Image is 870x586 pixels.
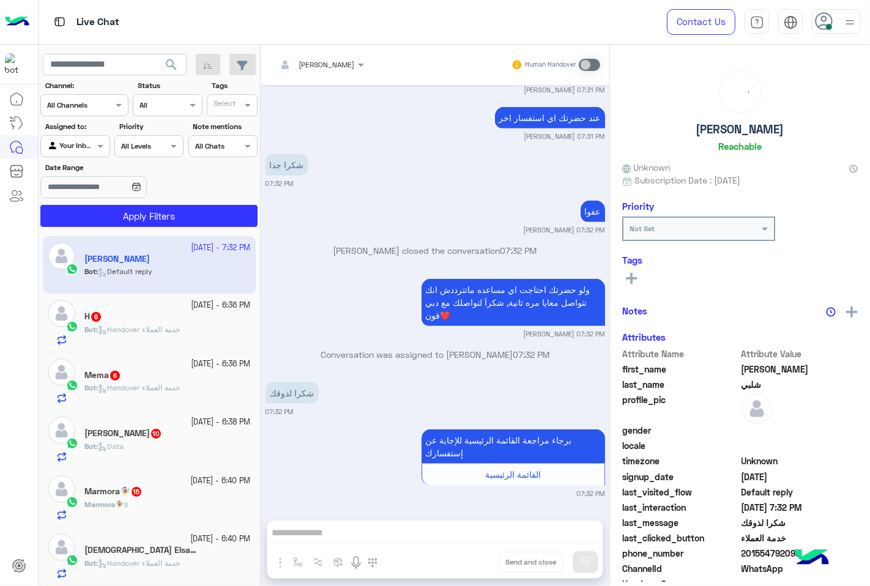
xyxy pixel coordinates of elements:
label: Status [138,80,201,91]
a: tab [745,9,769,35]
img: WhatsApp [66,321,78,333]
span: Unknown [742,454,858,467]
span: profile_pic [622,393,739,421]
span: 6 [110,371,120,380]
small: 07:32 PM [266,407,294,417]
p: 23/9/2025, 7:32 PM [422,279,605,326]
span: [PERSON_NAME] [299,60,355,69]
small: [PERSON_NAME] 07:31 PM [524,132,605,141]
span: Attribute Name [622,347,739,360]
h6: Notes [622,305,647,316]
label: Assigned to: [45,121,108,132]
span: 2 [742,562,858,575]
a: Contact Us [667,9,735,35]
img: Logo [5,9,29,35]
span: 07:32 PM [500,245,537,256]
span: 6 [91,312,101,322]
span: phone_number [622,547,739,560]
span: Bot [84,325,96,334]
label: Date Range [45,162,182,173]
button: Apply Filters [40,205,258,227]
label: Tags [212,80,256,91]
h5: Mohamed Tarek [84,428,162,439]
span: last_message [622,516,739,529]
span: Bot [84,383,96,392]
img: hulul-logo.png [790,537,833,580]
img: 1403182699927242 [5,53,27,75]
p: 23/9/2025, 7:32 PM [422,429,605,464]
span: null [742,424,858,437]
span: 07:32 PM [513,349,549,360]
span: gender [622,424,739,437]
label: Priority [119,121,182,132]
span: 2025-09-23T16:32:51.166Z [742,501,858,514]
span: شكرا لذوقك [742,516,858,529]
p: [PERSON_NAME] closed the conversation [266,244,605,257]
small: [PERSON_NAME] 07:31 PM [524,85,605,95]
img: tab [52,14,67,29]
p: Conversation was assigned to [PERSON_NAME] [266,348,605,361]
h6: Tags [622,254,858,265]
span: Bot [84,558,96,568]
span: first_name [622,363,739,376]
img: tab [750,15,764,29]
span: 2025-09-23T13:29:43.405Z [742,470,858,483]
b: : [84,325,98,334]
small: [DATE] - 6:40 PM [191,475,251,487]
p: 23/9/2025, 7:31 PM [495,107,605,128]
img: defaultAdmin.png [48,358,75,386]
small: [DATE] - 6:40 PM [191,533,251,545]
small: [DATE] - 6:36 PM [191,300,251,311]
span: عمرو [742,363,858,376]
span: ! [126,500,128,509]
p: 23/9/2025, 7:32 PM [266,154,308,176]
p: Live Chat [76,14,119,31]
button: Send and close [499,552,563,573]
h6: Reachable [718,141,762,152]
small: 07:32 PM [577,489,605,499]
span: search [164,57,179,72]
span: last_clicked_button [622,532,739,544]
h6: Attributes [622,332,666,343]
b: : [84,442,98,451]
img: WhatsApp [66,437,78,450]
span: last_visited_flow [622,486,739,499]
span: Default reply [742,486,858,499]
h5: H [84,311,102,322]
span: Attribute Value [742,347,858,360]
p: 23/9/2025, 7:32 PM [581,201,605,222]
span: Subscription Date : [DATE] [634,174,740,187]
span: شلبي [742,378,858,391]
span: Handover خدمة العملاء [98,558,180,568]
span: القائمة الرئيسية [485,469,541,480]
img: WhatsApp [66,496,78,508]
h5: [PERSON_NAME] [696,122,784,136]
span: Handover خدمة العملاء [98,383,180,392]
b: : [84,558,98,568]
span: خدمة العملاء [742,532,858,544]
h5: Mema [84,370,121,380]
span: ChannelId [622,562,739,575]
label: Note mentions [193,121,256,132]
span: Unknown [622,161,670,174]
div: loading... [723,74,758,109]
span: 201554792095 [742,547,858,560]
span: last_name [622,378,739,391]
img: defaultAdmin.png [48,417,75,444]
label: Channel: [45,80,127,91]
span: 15 [132,487,141,497]
img: defaultAdmin.png [48,533,75,561]
small: Human Handover [525,60,576,70]
small: [DATE] - 6:38 PM [191,417,251,428]
small: 07:32 PM [266,179,294,188]
b: Not Set [630,224,655,233]
h5: Islam Elsayed [84,545,201,555]
p: 23/9/2025, 7:32 PM [266,382,319,404]
span: null [742,439,858,452]
span: timezone [622,454,739,467]
span: Data [98,442,124,451]
span: Marmora🧚‍♀️ [84,500,124,509]
img: defaultAdmin.png [48,300,75,327]
small: [PERSON_NAME] 07:32 PM [524,225,605,235]
small: [PERSON_NAME] 07:32 PM [524,329,605,339]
